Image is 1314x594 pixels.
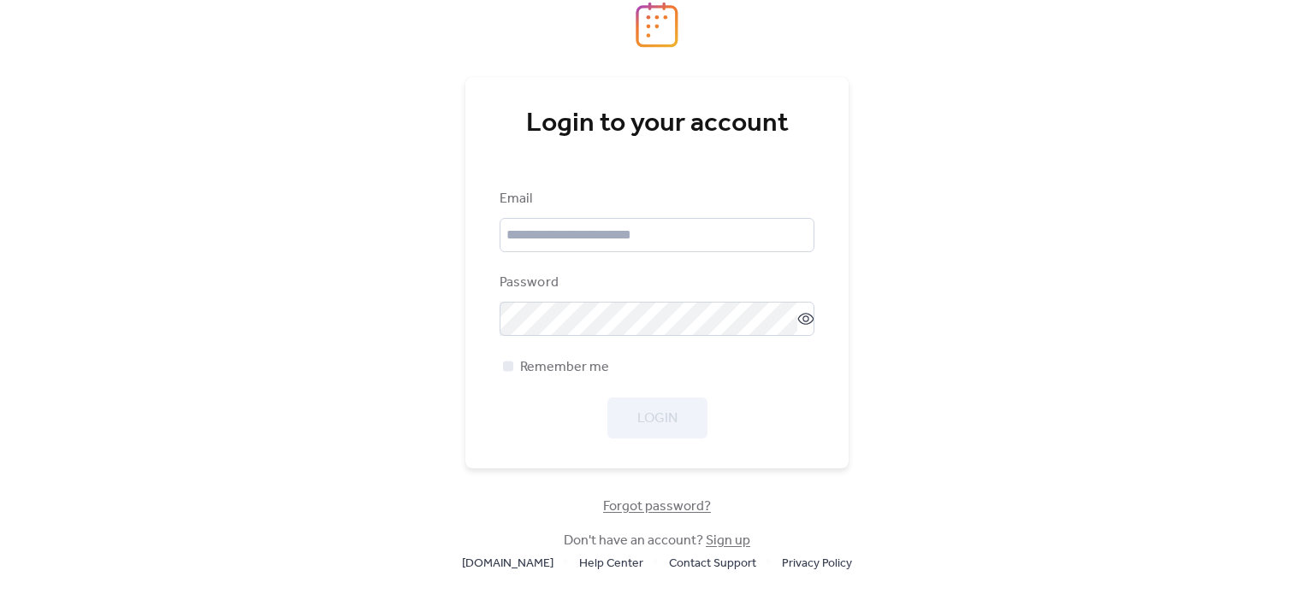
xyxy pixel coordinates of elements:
a: Privacy Policy [782,552,852,573]
span: Remember me [520,357,609,378]
span: Privacy Policy [782,554,852,574]
div: Password [500,273,811,293]
a: Help Center [579,552,643,573]
div: Login to your account [500,107,814,141]
a: Forgot password? [603,502,711,511]
img: logo [636,2,678,48]
div: Email [500,189,811,209]
span: Forgot password? [603,497,711,517]
span: Contact Support [669,554,756,574]
a: Sign up [706,527,750,554]
a: [DOMAIN_NAME] [462,552,553,573]
span: [DOMAIN_NAME] [462,554,553,574]
span: Help Center [579,554,643,574]
a: Contact Support [669,552,756,573]
span: Don't have an account? [564,531,750,551]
